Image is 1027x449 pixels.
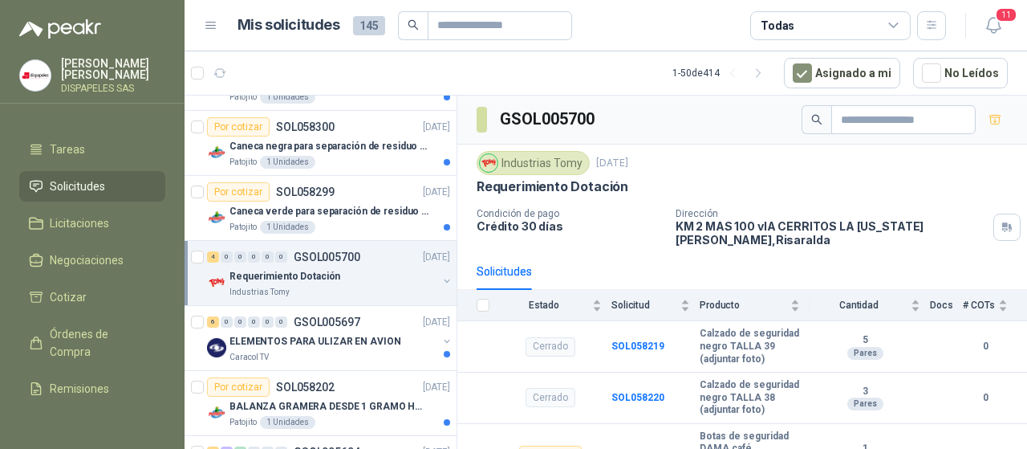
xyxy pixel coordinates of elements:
div: Por cotizar [207,378,270,397]
span: Producto [700,300,787,311]
span: # COTs [963,300,995,311]
button: Asignado a mi [784,58,900,88]
img: Company Logo [207,143,226,162]
span: 11 [995,7,1017,22]
a: Negociaciones [19,245,165,276]
span: search [408,19,419,31]
div: 0 [248,251,260,263]
div: 1 Unidades [260,91,315,104]
p: GSOL005697 [294,316,360,328]
p: [PERSON_NAME] [PERSON_NAME] [61,58,165,80]
p: [DATE] [423,315,450,330]
b: Calzado de seguridad negro TALLA 39 (adjuntar foto) [700,328,800,365]
div: Pares [847,347,883,360]
span: Cotizar [50,288,87,306]
a: Por cotizarSOL058202[DATE] Company LogoBALANZA GRAMERA DESDE 1 GRAMO HASTA 5 GRAMOSPatojito1 Unid... [185,371,457,436]
p: Requerimiento Dotación [477,178,628,195]
b: 0 [963,390,1008,406]
p: Requerimiento Dotación [229,269,340,284]
div: 0 [248,316,260,328]
th: Cantidad [810,290,930,321]
div: Industrias Tomy [477,151,590,175]
p: [DATE] [596,156,628,171]
span: Órdenes de Compra [50,325,150,361]
p: Patojito [229,91,257,104]
p: Caneca negra para separación de residuo 55 LT [229,139,429,154]
div: Cerrado [526,388,575,407]
p: BALANZA GRAMERA DESDE 1 GRAMO HASTA 5 GRAMOS [229,399,429,414]
button: 11 [979,11,1008,40]
img: Company Logo [480,154,497,172]
div: 1 - 50 de 414 [672,60,771,86]
p: ELEMENTOS PARA ULIZAR EN AVION [229,334,400,349]
b: 0 [963,339,1008,354]
span: Estado [499,300,589,311]
p: DISPAPELES SAS [61,84,165,93]
p: GSOL005700 [294,251,360,263]
th: # COTs [963,290,1027,321]
p: Patojito [229,416,257,429]
p: [DATE] [423,380,450,395]
span: Cantidad [810,300,907,311]
img: Logo peakr [19,19,101,39]
div: 0 [234,316,246,328]
span: Licitaciones [50,214,109,232]
p: SOL058299 [276,186,335,198]
a: Tareas [19,134,165,165]
div: Pares [847,398,883,410]
div: 0 [262,316,274,328]
a: Por cotizarSOL058299[DATE] Company LogoCaneca verde para separación de residuo 55 LTPatojito1 Uni... [185,176,457,241]
div: 6 [207,316,219,328]
span: search [811,114,822,125]
div: 0 [275,251,287,263]
div: 0 [262,251,274,263]
b: 3 [810,386,920,398]
span: Tareas [50,141,85,158]
span: 145 [353,16,385,35]
div: 4 [207,251,219,263]
p: Patojito [229,221,257,234]
p: [DATE] [423,120,450,135]
p: Crédito 30 días [477,219,663,233]
th: Estado [499,290,611,321]
button: No Leídos [913,58,1008,88]
a: Órdenes de Compra [19,319,165,367]
p: Patojito [229,156,257,169]
span: Solicitud [611,300,677,311]
p: SOL058202 [276,382,335,393]
a: Solicitudes [19,171,165,202]
p: [DATE] [423,185,450,200]
a: Licitaciones [19,208,165,239]
a: Cotizar [19,282,165,312]
span: Remisiones [50,380,109,398]
th: Solicitud [611,290,700,321]
a: SOL058219 [611,341,664,352]
div: 0 [234,251,246,263]
img: Company Logo [20,60,51,91]
p: Industrias Tomy [229,286,290,299]
h1: Mis solicitudes [237,14,340,37]
div: 0 [221,316,233,328]
img: Company Logo [207,273,226,292]
p: KM 2 MAS 100 vIA CERRITOS LA [US_STATE] [PERSON_NAME] , Risaralda [676,219,987,247]
th: Docs [930,290,963,321]
div: 1 Unidades [260,221,315,234]
a: Por cotizarSOL058300[DATE] Company LogoCaneca negra para separación de residuo 55 LTPatojito1 Uni... [185,111,457,176]
div: 0 [221,251,233,263]
b: 5 [810,334,920,347]
a: 6 0 0 0 0 0 GSOL005697[DATE] Company LogoELEMENTOS PARA ULIZAR EN AVIONCaracol TV [207,312,453,364]
div: 1 Unidades [260,416,315,429]
a: Remisiones [19,373,165,404]
div: 1 Unidades [260,156,315,169]
div: Por cotizar [207,117,270,137]
p: Caneca verde para separación de residuo 55 LT [229,204,429,219]
div: Solicitudes [477,263,532,280]
img: Company Logo [207,403,226,422]
p: Caracol TV [229,351,269,364]
th: Producto [700,290,810,321]
p: SOL058300 [276,121,335,133]
a: SOL058220 [611,392,664,403]
b: Calzado de seguridad negro TALLA 38 (adjuntar foto) [700,379,800,417]
div: 0 [275,316,287,328]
